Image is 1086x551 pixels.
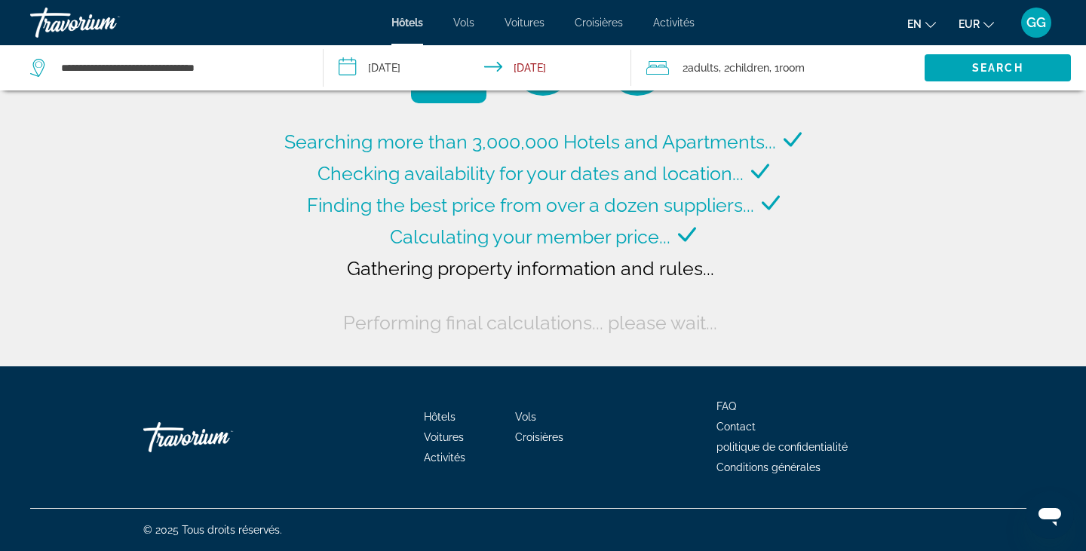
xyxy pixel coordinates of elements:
span: Gathering property information and rules... [347,257,714,280]
span: Children [729,62,769,74]
span: Adults [688,62,719,74]
font: © 2025 Tous droits réservés. [143,524,282,536]
font: GG [1026,14,1046,30]
span: Searching more than 3,000,000 Hotels and Apartments... [284,130,776,153]
a: Voitures [505,17,545,29]
span: Room [779,62,805,74]
span: Search [972,62,1023,74]
a: FAQ [716,400,736,412]
a: Contact [716,421,756,433]
span: , 2 [719,57,769,78]
a: Voitures [424,431,464,443]
span: 2 [683,57,719,78]
span: Performing final calculations... please wait... [343,311,717,334]
a: politique de confidentialité [716,441,848,453]
font: en [907,18,922,30]
span: Finding the best price from over a dozen suppliers... [307,194,754,216]
button: Search [925,54,1071,81]
span: Checking availability for your dates and location... [318,162,744,185]
span: , 1 [769,57,805,78]
a: Activités [424,452,465,464]
a: Vols [515,411,536,423]
button: Menu utilisateur [1017,7,1056,38]
a: Activités [653,17,695,29]
a: Hôtels [391,17,423,29]
a: Croisières [575,17,623,29]
button: Travelers: 2 adults, 2 children [631,45,925,90]
a: Conditions générales [716,461,821,473]
span: Calculating your member price... [390,225,670,248]
a: Travorium [143,415,294,460]
a: Travorium [30,3,181,42]
a: Hôtels [424,411,456,423]
font: EUR [959,18,980,30]
a: Vols [453,17,474,29]
iframe: Bouton de lancement de la fenêtre de messagerie [1026,491,1074,539]
button: Check-in date: Nov 1, 2025 Check-out date: Nov 2, 2025 [324,45,632,90]
a: Croisières [515,431,563,443]
button: Changer de langue [907,13,936,35]
button: Changer de devise [959,13,994,35]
